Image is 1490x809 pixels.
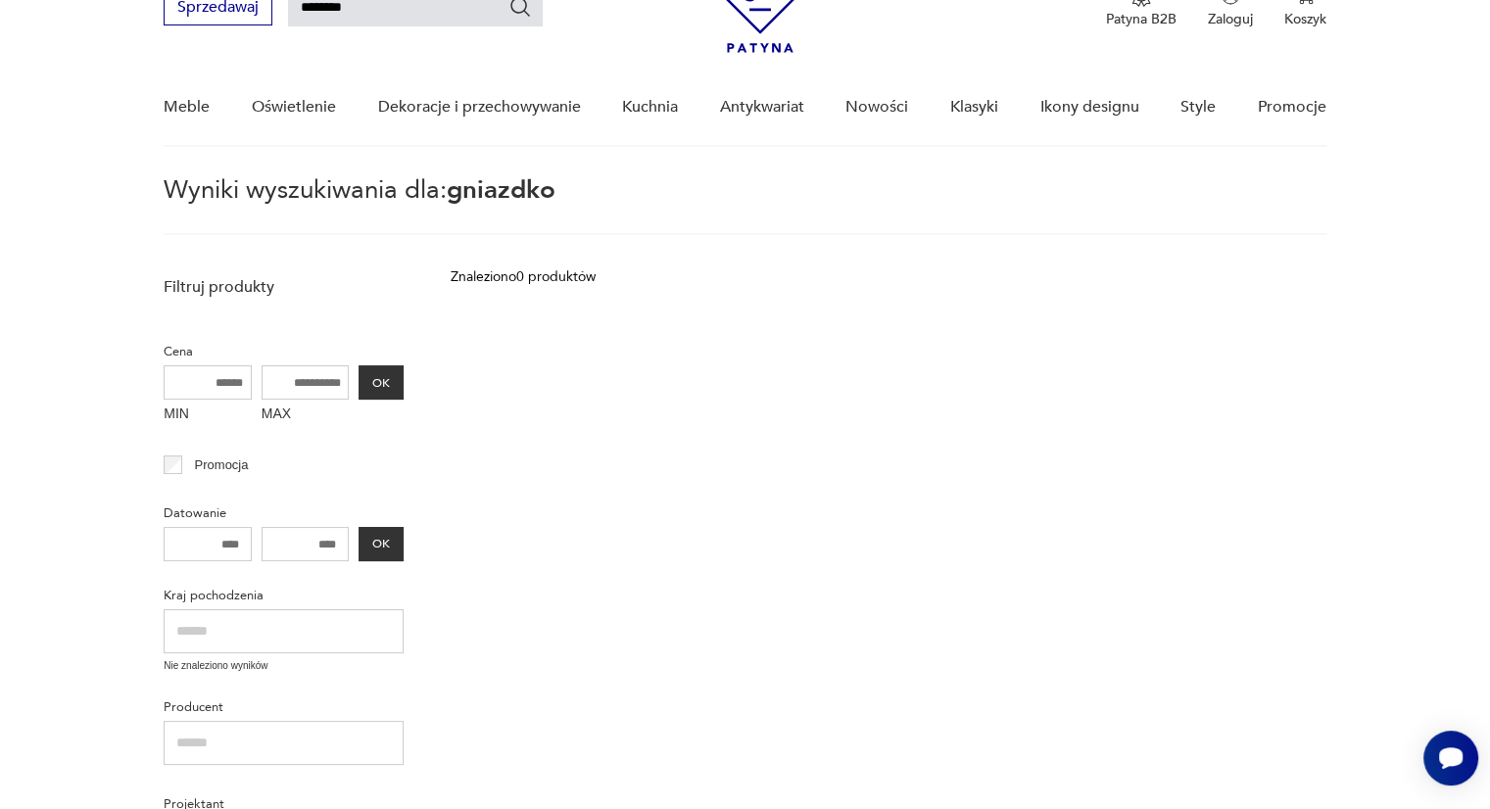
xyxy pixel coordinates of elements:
p: Patyna B2B [1106,10,1177,28]
label: MAX [262,400,350,431]
p: Kraj pochodzenia [164,585,404,606]
a: Kuchnia [622,70,678,145]
a: Sprzedawaj [164,2,272,16]
p: Cena [164,341,404,362]
a: Meble [164,70,210,145]
a: Ikony designu [1039,70,1138,145]
a: Promocje [1258,70,1326,145]
a: Style [1180,70,1216,145]
p: Zaloguj [1208,10,1253,28]
p: Nie znaleziono wyników [164,658,404,674]
a: Antykwariat [720,70,804,145]
span: gniazdko [447,172,555,208]
p: Koszyk [1284,10,1326,28]
a: Dekoracje i przechowywanie [377,70,580,145]
button: OK [359,527,404,561]
div: Znaleziono 0 produktów [451,266,596,288]
a: Oświetlenie [252,70,336,145]
button: OK [359,365,404,400]
a: Klasyki [950,70,998,145]
p: Datowanie [164,502,404,524]
p: Filtruj produkty [164,276,404,298]
label: MIN [164,400,252,431]
iframe: Smartsupp widget button [1423,731,1478,785]
p: Promocja [195,454,249,476]
p: Wyniki wyszukiwania dla: [164,178,1325,235]
a: Nowości [845,70,908,145]
p: Producent [164,696,404,718]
